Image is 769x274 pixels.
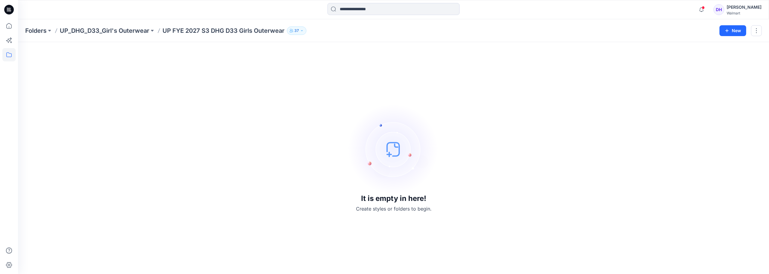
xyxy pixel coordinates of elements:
a: Folders [25,26,47,35]
div: Walmart [727,11,761,15]
a: UP_DHG_D33_Girl's Outerwear [60,26,149,35]
p: Create styles or folders to begin. [356,205,431,212]
p: 37 [294,27,299,34]
div: [PERSON_NAME] [727,4,761,11]
p: UP FYE 2027 S3 DHG D33 Girls Outerwear [163,26,284,35]
button: 37 [287,26,306,35]
h3: It is empty in here! [361,194,426,203]
div: DH [713,4,724,15]
button: New [719,25,746,36]
img: empty-state-image.svg [348,104,439,194]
